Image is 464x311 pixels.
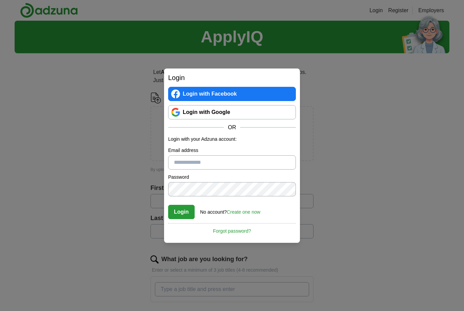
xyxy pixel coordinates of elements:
[168,205,195,219] button: Login
[168,174,296,181] label: Password
[168,147,296,154] label: Email address
[168,73,296,83] h2: Login
[227,209,261,215] a: Create one now
[168,87,296,101] a: Login with Facebook
[224,123,240,132] span: OR
[168,223,296,235] a: Forgot password?
[168,105,296,119] a: Login with Google
[168,136,296,143] p: Login with your Adzuna account:
[200,205,260,216] div: No account?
